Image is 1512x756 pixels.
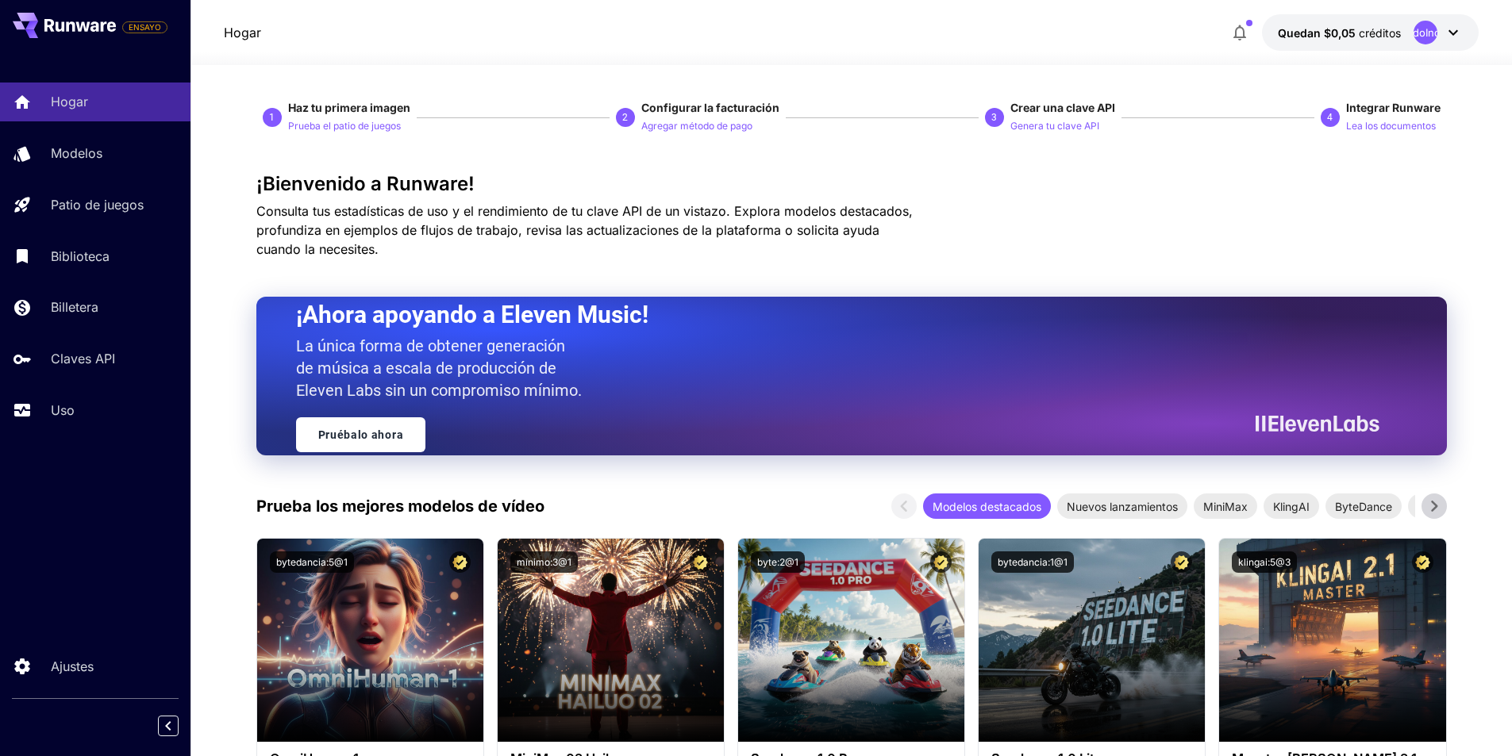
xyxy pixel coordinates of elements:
[933,500,1041,513] font: Modelos destacados
[270,551,354,573] button: bytedancia:5@1
[979,539,1205,742] img: alt
[1346,101,1441,114] font: Integrar Runware
[296,336,582,400] font: La única forma de obtener generación de música a escala de producción de Eleven Labs sin un compr...
[296,301,648,328] font: ¡Ahora apoyando a Eleven Music!
[641,116,752,135] button: Agregar método de pago
[256,497,544,516] font: Prueba los mejores modelos de vídeo
[510,551,578,573] button: mínimo:3@1
[170,712,190,740] div: Contraer la barra lateral
[51,402,75,418] font: Uso
[269,112,275,123] font: 1
[998,556,1068,568] font: bytedancia:1@1
[641,120,752,132] font: Agregar método de pago
[517,556,571,568] font: mínimo:3@1
[1203,500,1248,513] font: MiniMax
[256,172,475,195] font: ¡Bienvenido a Runware!
[51,658,94,674] font: Ajustes
[641,101,779,114] font: Configurar la facturación
[751,551,805,573] button: byte:2@1
[1067,500,1178,513] font: Nuevos lanzamientos
[622,112,628,123] font: 2
[1262,14,1479,51] button: $0.05IndefinidoIndefinido
[991,112,997,123] font: 3
[1346,116,1436,135] button: Lea los documentos
[51,351,115,366] font: Claves API
[930,551,952,573] button: Modelo certificado: examinado para garantizar el mejor rendimiento e incluye una licencia comercial.
[1412,551,1433,573] button: Modelo certificado: examinado para garantizar el mejor rendimiento e incluye una licencia comercial.
[1010,101,1115,114] font: Crear una clave API
[51,145,102,161] font: Modelos
[757,556,798,568] font: byte:2@1
[1264,493,1319,519] div: KlingAI
[276,556,348,568] font: bytedancia:5@1
[1273,500,1310,513] font: KlingAI
[1171,551,1192,573] button: Modelo certificado: examinado para garantizar el mejor rendimiento e incluye una licencia comercial.
[318,428,404,441] font: Pruébalo ahora
[1376,26,1475,39] font: IndefinidoIndefinido
[1057,493,1187,519] div: Nuevos lanzamientos
[51,197,144,213] font: Patio de juegos
[738,539,964,742] img: alt
[1359,26,1401,40] font: créditos
[690,551,711,573] button: Modelo certificado: examinado para garantizar el mejor rendimiento e incluye una licencia comercial.
[1346,120,1436,132] font: Lea los documentos
[1278,25,1401,41] div: $0.05
[923,493,1051,519] div: Modelos destacados
[288,116,401,135] button: Prueba el patio de juegos
[1194,493,1257,519] div: MiniMax
[51,299,98,315] font: Billetera
[51,94,88,109] font: Hogar
[224,23,261,42] nav: migaja de pan
[296,417,426,452] a: Pruébalo ahora
[1325,493,1402,519] div: ByteDance
[1278,26,1356,40] font: Quedan $0,05
[158,716,179,736] button: Contraer la barra lateral
[224,23,261,42] a: Hogar
[288,120,401,132] font: Prueba el patio de juegos
[1238,556,1291,568] font: klingai:5@3
[1010,120,1099,132] font: Genera tu clave API
[1335,500,1392,513] font: ByteDance
[224,25,261,40] font: Hogar
[1232,551,1297,573] button: klingai:5@3
[122,17,167,36] span: Agregue su tarjeta de pago para habilitar la funcionalidad completa de la plataforma.
[449,551,471,573] button: Modelo certificado: examinado para garantizar el mejor rendimiento e incluye una licencia comercial.
[1010,116,1099,135] button: Genera tu clave API
[257,539,483,742] img: alt
[1327,112,1333,123] font: 4
[1219,539,1445,742] img: alt
[129,22,161,32] font: ENSAYO
[51,248,110,264] font: Biblioteca
[256,203,913,257] font: Consulta tus estadísticas de uso y el rendimiento de tu clave API de un vistazo. Explora modelos ...
[288,101,410,114] font: Haz tu primera imagen
[991,551,1074,573] button: bytedancia:1@1
[498,539,724,742] img: alt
